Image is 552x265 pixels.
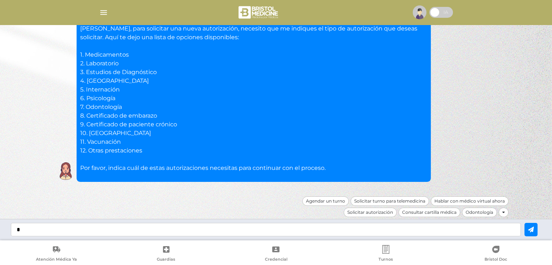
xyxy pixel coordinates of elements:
span: Credencial [265,257,287,263]
img: Cober_menu-lines-white.svg [99,8,108,17]
div: Hablar con médico virtual ahora [431,196,508,206]
div: Solicitar turno para telemedicina [351,196,429,206]
div: Odontología [462,208,497,217]
span: Guardias [157,257,175,263]
a: Atención Médica Ya [1,245,111,264]
a: Guardias [111,245,221,264]
a: Credencial [221,245,331,264]
img: Cober IA [57,162,75,180]
img: profile-placeholder.svg [413,5,426,19]
a: Turnos [331,245,441,264]
div: Agendar un turno [302,196,349,206]
img: bristol-medicine-blanco.png [237,4,281,21]
span: Turnos [379,257,393,263]
a: Bristol Doc [441,245,551,264]
div: Consultar cartilla médica [398,208,460,217]
span: Atención Médica Ya [36,257,77,263]
p: [PERSON_NAME], para solicitar una nueva autorización, necesito que me indiques el tipo de autoriz... [80,24,427,172]
div: Solicitar autorización [344,208,397,217]
span: Bristol Doc [484,257,507,263]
